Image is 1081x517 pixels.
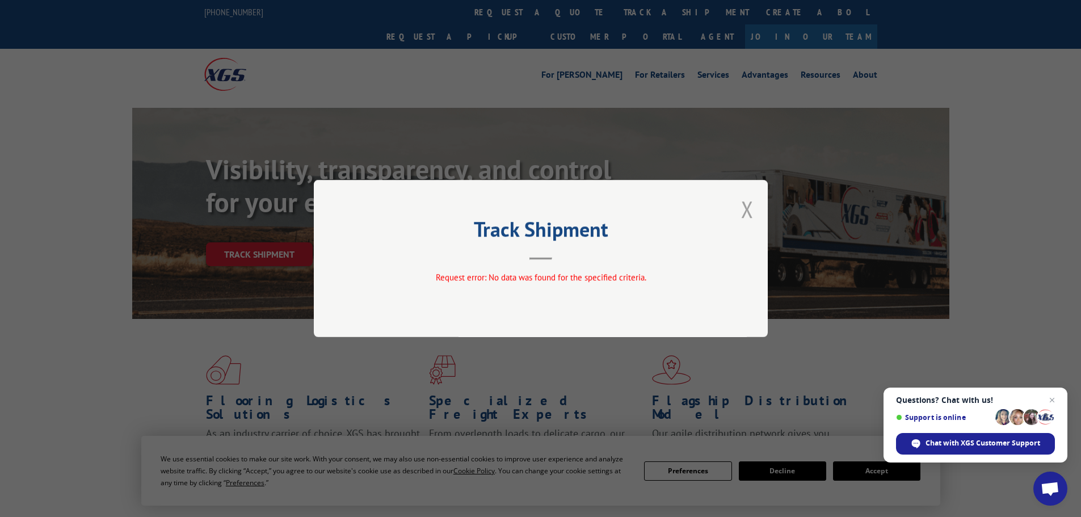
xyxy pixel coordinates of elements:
button: Close modal [741,194,754,224]
div: Chat with XGS Customer Support [896,433,1055,455]
div: Open chat [1033,472,1067,506]
h2: Track Shipment [371,221,711,243]
span: Chat with XGS Customer Support [926,438,1040,448]
span: Request error: No data was found for the specified criteria. [435,272,646,283]
span: Support is online [896,413,991,422]
span: Close chat [1045,393,1059,407]
span: Questions? Chat with us! [896,396,1055,405]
